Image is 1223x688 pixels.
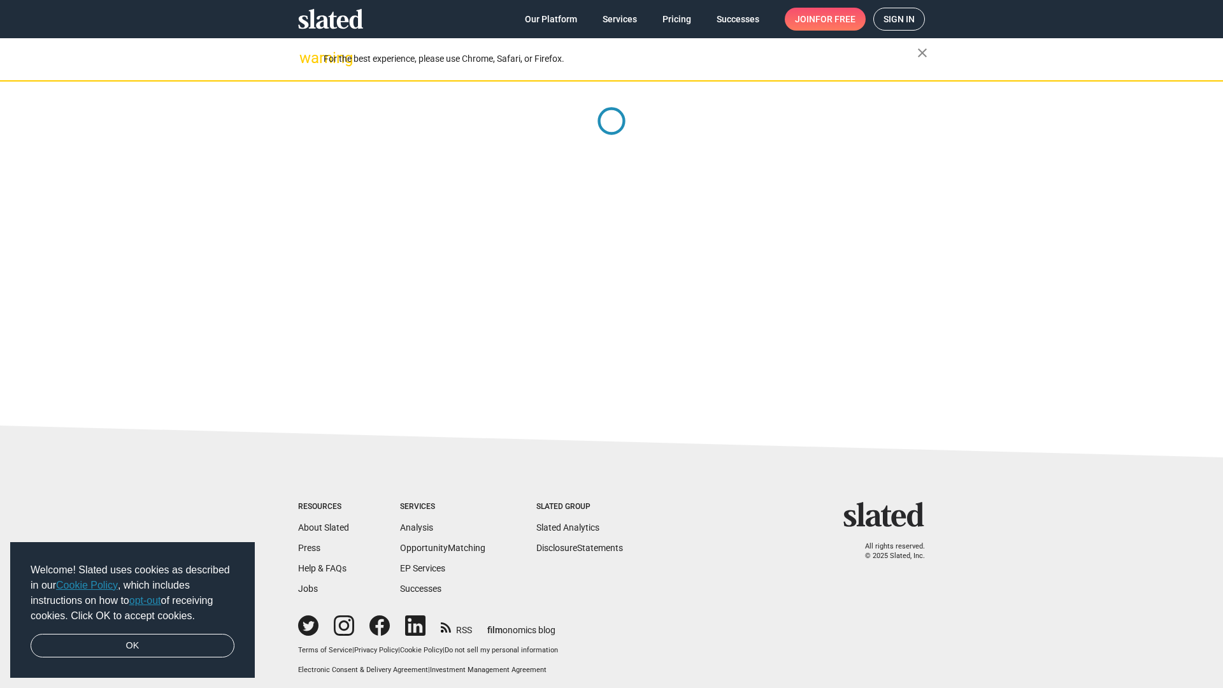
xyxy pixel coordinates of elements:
[717,8,759,31] span: Successes
[298,563,347,573] a: Help & FAQs
[129,595,161,606] a: opt-out
[785,8,866,31] a: Joinfor free
[324,50,917,68] div: For the best experience, please use Chrome, Safari, or Firefox.
[400,502,485,512] div: Services
[298,522,349,533] a: About Slated
[428,666,430,674] span: |
[515,8,587,31] a: Our Platform
[487,625,503,635] span: film
[536,543,623,553] a: DisclosureStatements
[525,8,577,31] span: Our Platform
[400,646,443,654] a: Cookie Policy
[400,543,485,553] a: OpportunityMatching
[706,8,769,31] a: Successes
[400,563,445,573] a: EP Services
[652,8,701,31] a: Pricing
[400,584,441,594] a: Successes
[398,646,400,654] span: |
[662,8,691,31] span: Pricing
[298,543,320,553] a: Press
[400,522,433,533] a: Analysis
[354,646,398,654] a: Privacy Policy
[852,542,925,561] p: All rights reserved. © 2025 Slated, Inc.
[795,8,855,31] span: Join
[10,542,255,678] div: cookieconsent
[430,666,547,674] a: Investment Management Agreement
[31,563,234,624] span: Welcome! Slated uses cookies as described in our , which includes instructions on how to of recei...
[441,617,472,636] a: RSS
[915,45,930,61] mat-icon: close
[592,8,647,31] a: Services
[56,580,118,591] a: Cookie Policy
[31,634,234,658] a: dismiss cookie message
[352,646,354,654] span: |
[445,646,558,656] button: Do not sell my personal information
[536,502,623,512] div: Slated Group
[815,8,855,31] span: for free
[298,646,352,654] a: Terms of Service
[536,522,599,533] a: Slated Analytics
[603,8,637,31] span: Services
[299,50,315,66] mat-icon: warning
[873,8,925,31] a: Sign in
[298,502,349,512] div: Resources
[298,584,318,594] a: Jobs
[298,666,428,674] a: Electronic Consent & Delivery Agreement
[487,614,555,636] a: filmonomics blog
[443,646,445,654] span: |
[883,8,915,30] span: Sign in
